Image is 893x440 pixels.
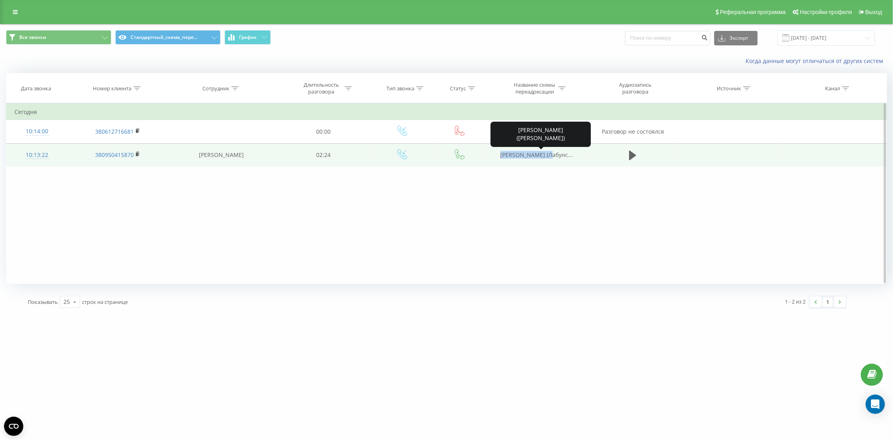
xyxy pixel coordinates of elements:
span: Реферальная программа [720,9,786,15]
div: 10:14:00 [14,124,60,139]
div: Канал [825,85,840,92]
div: Сотрудник [202,85,229,92]
span: Настройки профиля [800,9,852,15]
span: строк на странице [82,298,128,306]
div: Дата звонка [21,85,51,92]
td: [PERSON_NAME] [168,143,275,167]
button: Open CMP widget [4,417,23,436]
span: Все звонки [19,34,46,41]
div: Open Intercom Messenger [866,395,885,414]
div: Номер клиента [93,85,131,92]
a: Когда данные могут отличаться от других систем [746,57,887,65]
div: 1 - 2 из 2 [785,297,806,306]
a: 380950415870 [95,151,134,159]
div: Статус [450,85,466,92]
span: Разговор не состоялся [602,128,664,135]
span: Выход [865,9,882,15]
button: Экспорт [714,31,758,45]
div: Аудиозапись разговора [609,81,662,95]
td: [PERSON_NAME]) [487,120,587,143]
div: 10:13:22 [14,147,60,163]
button: График [225,30,271,45]
td: 02:24 [275,143,371,167]
span: График [239,35,257,40]
a: 380612716681 [95,128,134,135]
div: Название схемы переадресации [513,81,556,95]
div: [PERSON_NAME] ([PERSON_NAME]) [496,126,585,142]
span: [PERSON_NAME] (Лабунс... [501,151,573,159]
button: Стандартный_схема_пере... [115,30,221,45]
a: 1 [822,296,834,308]
div: Длительность разговора [300,81,343,95]
div: Тип звонка [386,85,414,92]
div: 25 [63,298,70,306]
button: Все звонки [6,30,111,45]
td: 00:00 [275,120,371,143]
span: Показывать [28,298,58,306]
input: Поиск по номеру [625,31,710,45]
td: Сегодня [6,104,887,120]
div: Источник [717,85,741,92]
